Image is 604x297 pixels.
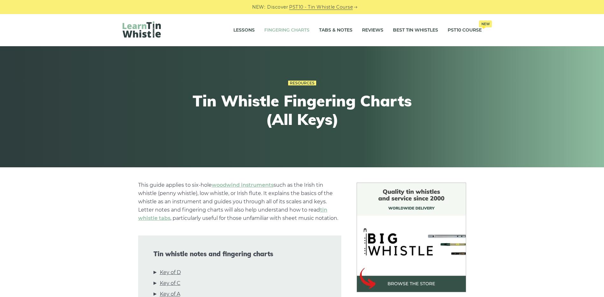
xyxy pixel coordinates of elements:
a: PST10 CourseNew [448,22,482,38]
span: New [479,20,492,27]
img: LearnTinWhistle.com [123,21,161,38]
a: Reviews [362,22,383,38]
span: Tin whistle notes and fingering charts [153,250,326,258]
a: Fingering Charts [264,22,309,38]
a: Key of C [160,279,181,287]
p: This guide applies to six-hole such as the Irish tin whistle (penny whistle), low whistle, or Iri... [138,181,341,222]
a: Lessons [233,22,255,38]
a: Key of D [160,268,181,277]
a: Resources [288,81,316,86]
img: BigWhistle Tin Whistle Store [357,183,466,292]
a: woodwind instruments [212,182,274,188]
a: Best Tin Whistles [393,22,438,38]
a: Tabs & Notes [319,22,352,38]
h1: Tin Whistle Fingering Charts (All Keys) [185,92,419,128]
